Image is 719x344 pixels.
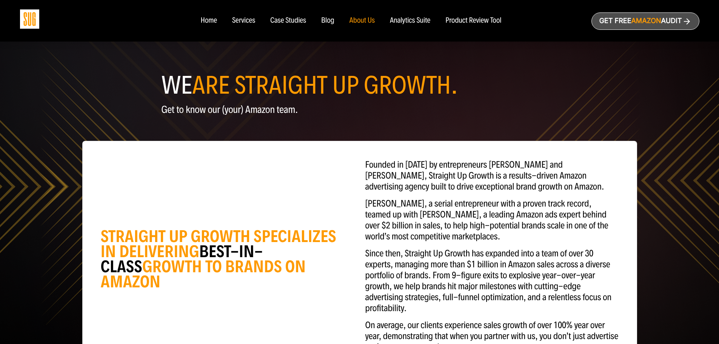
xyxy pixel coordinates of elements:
img: Sug [20,9,39,29]
a: Analytics Suite [390,17,430,25]
span: ARE STRAIGHT UP GROWTH. [192,70,458,100]
a: Product Review Tool [445,17,501,25]
a: Services [232,17,255,25]
p: Get to know our (your) Amazon team. [162,104,558,115]
a: Blog [321,17,334,25]
p: Since then, Straight Up Growth has expanded into a team of over 30 experts, managing more than $1... [365,248,619,314]
h1: WE [162,74,558,97]
p: Founded in [DATE] by entrepreneurs [PERSON_NAME] and [PERSON_NAME], Straight Up Growth is a resul... [365,159,619,192]
a: About Us [349,17,375,25]
a: Home [200,17,217,25]
a: Get freeAmazonAudit [591,12,699,30]
p: [PERSON_NAME], a serial entrepreneur with a proven track record, teamed up with [PERSON_NAME], a ... [365,198,619,242]
div: STRAIGHT UP GROWTH SPECIALIZES IN DELIVERING GROWTH TO BRANDS ON AMAZON [101,229,354,289]
a: Case Studies [270,17,306,25]
span: Amazon [631,17,661,25]
span: BEST-IN-CLASS [101,241,263,277]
